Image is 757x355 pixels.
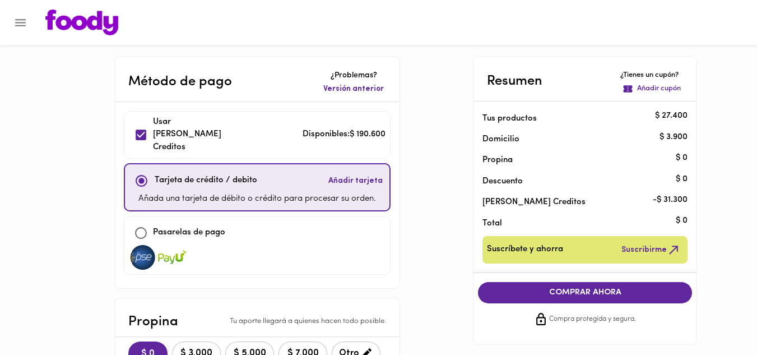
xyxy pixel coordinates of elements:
span: Versión anterior [323,84,384,95]
span: Suscríbete y ahorra [487,243,563,257]
button: COMPRAR AHORA [478,282,692,303]
p: Pasarelas de pago [153,227,225,239]
p: $ 3.900 [660,131,688,143]
span: Añadir tarjeta [328,176,383,187]
p: Propina [128,312,178,332]
p: Añada una tarjeta de débito o crédito para procesar su orden. [138,193,376,206]
p: $ 0 [676,152,688,164]
img: visa [129,245,157,270]
p: Añadir cupón [637,84,681,94]
button: Versión anterior [321,81,386,97]
p: $ 27.400 [655,110,688,122]
p: ¿Problemas? [321,70,386,81]
button: Añadir tarjeta [326,169,385,193]
p: $ 0 [676,173,688,185]
p: Descuento [482,176,523,187]
p: $ 0 [676,215,688,227]
p: Total [482,218,670,229]
span: Compra protegida y segura. [549,314,636,325]
p: Disponibles: $ 190.600 [303,128,386,141]
button: Añadir cupón [620,81,683,96]
p: Resumen [487,71,542,91]
p: Usar [PERSON_NAME] Creditos [153,116,231,154]
p: Tarjeta de crédito / debito [155,174,257,187]
img: logo.png [45,10,118,35]
p: Método de pago [128,72,232,92]
iframe: Messagebird Livechat Widget [692,290,746,344]
p: Domicilio [482,133,519,145]
p: Tus productos [482,113,670,125]
img: visa [158,245,186,270]
button: Menu [7,9,34,36]
p: ¿Tienes un cupón? [620,70,683,81]
p: Tu aporte llegará a quienes hacen todo posible. [230,316,386,327]
p: - $ 31.300 [653,194,688,206]
button: Suscribirme [619,241,683,259]
span: Suscribirme [621,243,681,257]
p: Propina [482,154,670,166]
p: [PERSON_NAME] Creditos [482,196,670,208]
span: COMPRAR AHORA [489,288,681,298]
